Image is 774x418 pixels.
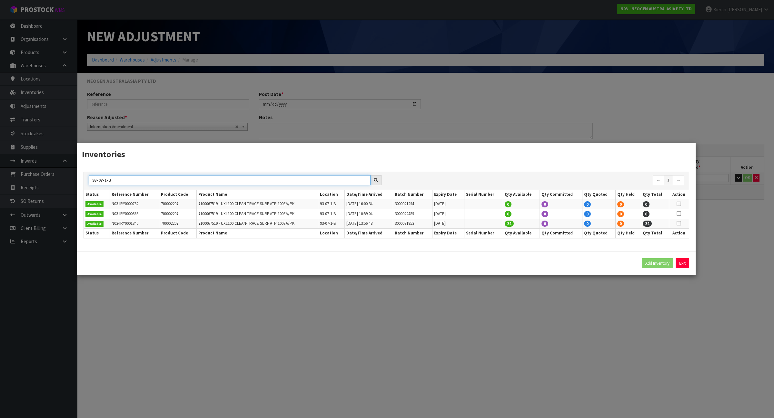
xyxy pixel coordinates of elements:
th: Date/Time Arrived [344,190,393,199]
span: 0 [584,201,591,207]
span: 0 [584,221,591,227]
td: 3000031853 [393,219,432,229]
span: Available [85,201,104,207]
span: 0 [617,201,624,207]
td: N03-IRY0000863 [110,209,159,219]
td: 93-07-1-B [318,209,345,219]
button: Add Inventory [642,258,673,269]
span: 0 [505,201,511,207]
th: Status [84,229,110,238]
td: 3000022489 [393,209,432,219]
span: 0 [617,221,624,227]
th: Location [318,190,345,199]
th: Qty Total [641,229,669,238]
th: Action [669,190,689,199]
th: Qty Held [615,190,641,199]
th: Action [669,229,689,238]
th: Status [84,190,110,199]
th: Qty Committed [540,190,582,199]
td: 93-07-1-B [318,219,345,229]
th: Product Name [196,229,318,238]
span: 0 [505,211,511,217]
span: 24 [643,221,652,227]
span: [DATE] [434,201,446,206]
th: Location [318,229,345,238]
span: 0 [541,211,548,217]
th: Qty Total [641,190,669,199]
th: Reference Number [110,190,159,199]
td: 700002207 [159,199,196,209]
button: Exit [676,258,689,269]
a: → [673,175,684,185]
span: 0 [643,201,650,207]
th: Expiry Date [432,190,464,199]
th: Batch Number [393,229,432,238]
th: Qty Available [503,229,540,238]
th: Qty Committed [540,229,582,238]
th: Qty Held [615,229,641,238]
td: [DATE] 13:56:48 [344,219,393,229]
td: [DATE] 16:00:34 [344,199,393,209]
th: Serial Number [464,229,503,238]
span: Available [85,211,104,217]
span: 0 [541,201,548,207]
td: 3000021294 [393,199,432,209]
td: 7100067519 - UXL100 CLEAN-TRACE SURF ATP 100EA/PK [196,209,318,219]
th: Expiry Date [432,229,464,238]
td: 700002207 [159,219,196,229]
h3: Inventories [82,148,691,160]
td: N03-IRY0000782 [110,199,159,209]
input: Search inventories [89,175,371,185]
td: 7100067519 - UXL100 CLEAN-TRACE SURF ATP 100EA/PK [196,219,318,229]
th: Batch Number [393,190,432,199]
th: Product Name [196,190,318,199]
a: ← [653,175,664,185]
td: 700002207 [159,209,196,219]
span: [DATE] [434,211,446,216]
a: 1 [664,175,673,185]
span: 0 [617,211,624,217]
span: Available [85,221,104,227]
td: [DATE] 10:59:04 [344,209,393,219]
span: 0 [541,221,548,227]
th: Date/Time Arrived [344,229,393,238]
th: Reference Number [110,229,159,238]
nav: Page navigation [391,175,684,186]
th: Qty Quoted [582,190,616,199]
td: N03-IRY0001346 [110,219,159,229]
th: Product Code [159,229,196,238]
span: 0 [643,211,650,217]
td: 7100067519 - UXL100 CLEAN-TRACE SURF ATP 100EA/PK [196,199,318,209]
th: Serial Number [464,190,503,199]
span: 0 [584,211,591,217]
th: Qty Available [503,190,540,199]
span: [DATE] [434,221,446,226]
td: 93-07-1-B [318,199,345,209]
span: 24 [505,221,514,227]
th: Product Code [159,190,196,199]
th: Qty Quoted [582,229,616,238]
